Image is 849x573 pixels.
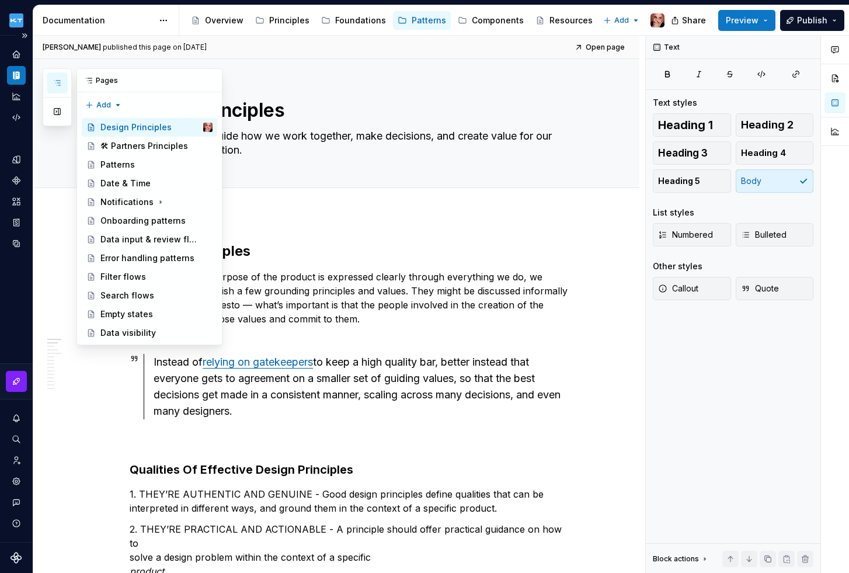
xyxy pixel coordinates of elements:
button: Expand sidebar [16,27,33,44]
a: Data sources [7,234,26,253]
img: dee6e31e-e192-4f70-8333-ba8f88832f05.png [9,13,23,27]
a: Design tokens [7,150,26,169]
div: Resources [549,15,593,26]
div: Notifications [7,409,26,428]
button: Add [82,97,126,113]
div: Design Principles [100,121,172,133]
button: Heading 5 [653,169,731,193]
a: Settings [7,472,26,491]
div: Filter flows [100,271,146,283]
div: Error handling patterns [100,252,194,264]
div: Components [472,15,524,26]
div: Patterns [100,159,135,171]
a: Onboarding patterns [82,211,217,230]
a: Open page [571,39,630,55]
button: Contact support [7,493,26,512]
span: Callout [658,283,698,294]
span: Numbered [658,229,713,241]
a: Components [453,11,528,30]
button: Heading 3 [653,141,731,165]
div: Page tree [82,118,217,342]
span: Heading 2 [741,119,794,131]
span: [PERSON_NAME] [43,43,101,52]
textarea: These principles guide how we work together, make decisions, and create value for our users and o... [127,127,569,159]
div: List styles [653,207,694,218]
span: Add [96,100,111,110]
button: Heading 4 [736,141,814,165]
div: Data visibility [100,327,156,339]
div: Principles [269,15,309,26]
button: Heading 2 [736,113,814,137]
p: To make sure the purpose of the product is expressed clearly through everything we do, we would n... [130,270,571,340]
button: Heading 1 [653,113,731,137]
div: Empty states [100,308,153,320]
div: Block actions [653,551,709,567]
span: Publish [797,15,827,26]
a: Data visibility [82,324,217,342]
span: Quote [741,283,779,294]
a: Documentation [7,66,26,85]
textarea: Design Principles [127,96,569,124]
div: 🛠 Partners Principles [100,140,188,152]
div: Instead of to keep a high quality bar, better instead that everyone gets to agreement on a smalle... [154,354,571,419]
a: Patterns [82,155,217,174]
a: Analytics [7,87,26,106]
a: Foundations [316,11,391,30]
button: Callout [653,277,731,300]
svg: Supernova Logo [11,552,22,564]
a: relying on gatekeepers [203,356,313,368]
a: Home [7,45,26,64]
button: Numbered [653,223,731,246]
span: Heading 5 [658,175,700,187]
a: Filter flows [82,268,217,286]
button: Search ⌘K [7,430,26,449]
a: Date & Time [82,174,217,193]
div: Foundations [335,15,386,26]
a: Assets [7,192,26,211]
div: Text styles [653,97,697,109]
button: Add [600,12,643,29]
div: Storybook stories [7,213,26,232]
a: Overview [186,11,248,30]
span: Heading 1 [658,119,713,131]
h3: Qualities Of Effective Design Principles [130,461,571,478]
a: Components [7,171,26,190]
p: 1. THEY’RE AUTHENTIC AND GENUINE - Good design principles define qualities that can be interprete... [130,487,571,515]
button: Share [665,10,714,31]
span: Heading 3 [658,147,708,159]
div: Block actions [653,554,699,564]
button: Publish [780,10,844,31]
div: Date & Time [100,178,151,189]
div: Patterns [412,15,446,26]
div: Overview [205,15,243,26]
img: Mykhailo Kosiakov [650,13,664,27]
span: Open page [586,43,625,52]
button: Quote [736,277,814,300]
a: Invite team [7,451,26,470]
button: Preview [718,10,775,31]
a: Code automation [7,108,26,127]
a: Patterns [393,11,451,30]
div: published this page on [DATE] [103,43,207,52]
span: Share [682,15,706,26]
a: Data input & review flows [82,230,217,249]
a: Design PrinciplesMykhailo Kosiakov [82,118,217,137]
span: Heading 4 [741,147,786,159]
a: 🛠 Partners Principles [82,137,217,155]
a: Empty states [82,305,217,324]
a: Search flows [82,286,217,305]
a: Notifications [82,193,217,211]
div: Data input & review flows [100,234,197,245]
div: Notifications [100,196,154,208]
div: Documentation [43,15,153,26]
